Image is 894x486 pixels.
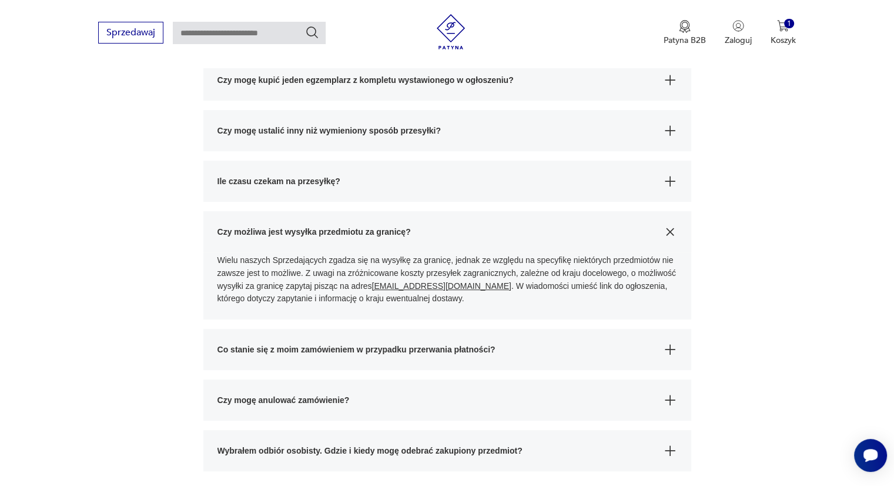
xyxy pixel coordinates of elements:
p: Koszyk [771,35,796,46]
span: Czy mogę anulować zamówienie? [217,380,656,421]
a: [EMAIL_ADDRESS][DOMAIN_NAME] [372,281,511,291]
span: Wybrałem odbiór osobisty. Gdzie i kiedy mogę odebrać zakupiony przedmiot? [217,430,656,471]
img: Ikona koszyka [777,20,789,32]
img: Ikona plusa [662,224,677,239]
img: Ikona plusa [665,395,675,405]
a: Ikona medaluPatyna B2B [664,20,706,46]
p: Patyna B2B [664,35,706,46]
button: 1Koszyk [771,20,796,46]
button: Ikona plusaCzy mogę kupić jeden egzemplarz z kompletu wystawionego w ogłoszeniu? [203,59,691,101]
p: Zaloguj [725,35,752,46]
iframe: Smartsupp widget button [854,439,887,472]
span: Ile czasu czekam na przesyłkę? [217,161,656,202]
button: Patyna B2B [664,20,706,46]
img: Ikona plusa [665,125,675,136]
span: Czy mogę kupić jeden egzemplarz z kompletu wystawionego w ogłoszeniu? [217,59,656,101]
img: Ikona plusa [665,344,675,355]
img: Ikonka użytkownika [732,20,744,32]
p: Wielu naszych Sprzedających zgadza się na wysyłkę za granicę, jednak ze względu na specyfikę niek... [217,254,677,305]
a: Sprzedawaj [98,29,163,38]
img: Ikona plusa [665,445,675,456]
span: Czy mogę ustalić inny niż wymieniony sposób przesyłki? [217,110,656,151]
div: Ikona plusaCzy możliwa jest wysyłka przedmiotu za granicę? [203,252,691,319]
div: 1 [784,19,794,29]
img: Patyna - sklep z meblami i dekoracjami vintage [433,14,468,49]
button: Ikona plusaIle czasu czekam na przesyłkę? [203,161,691,202]
span: Czy możliwa jest wysyłka przedmiotu za granicę? [217,211,656,252]
button: Ikona plusaCzy mogę anulować zamówienie? [203,380,691,421]
img: Ikona medalu [679,20,691,33]
button: Ikona plusaCzy mogę ustalić inny niż wymieniony sposób przesyłki? [203,110,691,151]
button: Szukaj [305,25,319,39]
button: Zaloguj [725,20,752,46]
button: Ikona plusaWybrałem odbiór osobisty. Gdzie i kiedy mogę odebrać zakupiony przedmiot? [203,430,691,471]
button: Sprzedawaj [98,22,163,44]
button: Ikona plusaCo stanie się z moim zamówieniem w przypadku przerwania płatności? [203,329,691,370]
span: Co stanie się z moim zamówieniem w przypadku przerwania płatności? [217,329,656,370]
button: Ikona plusaCzy możliwa jest wysyłka przedmiotu za granicę? [203,211,691,252]
img: Ikona plusa [665,75,675,85]
img: Ikona plusa [665,176,675,187]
